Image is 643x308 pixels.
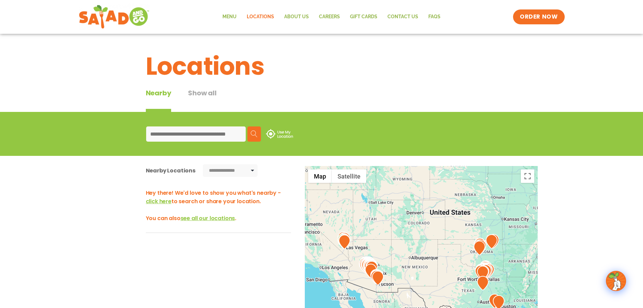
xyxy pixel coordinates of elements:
span: ORDER NOW [520,13,558,21]
span: click here [146,197,171,205]
div: Nearby Locations [146,166,195,175]
h3: Hey there! We'd love to show you what's nearby - to search or share your location. You can also . [146,189,291,222]
nav: Menu [217,9,446,25]
button: Show street map [308,169,332,183]
a: FAQs [423,9,446,25]
button: Toggle fullscreen view [521,169,534,183]
div: Nearby [146,88,171,112]
a: GIFT CARDS [345,9,382,25]
img: new-SAG-logo-768×292 [79,3,150,30]
a: ORDER NOW [513,9,564,24]
button: Show all [188,88,216,112]
a: Menu [217,9,242,25]
a: Careers [314,9,345,25]
a: Locations [242,9,279,25]
img: wpChatIcon [607,271,625,290]
div: Tabbed content [146,88,234,112]
img: use-location.svg [266,129,293,139]
button: Show satellite imagery [332,169,366,183]
a: Contact Us [382,9,423,25]
h1: Locations [146,48,498,85]
a: About Us [279,9,314,25]
span: see all our locations [181,214,235,222]
img: search.svg [251,131,258,137]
